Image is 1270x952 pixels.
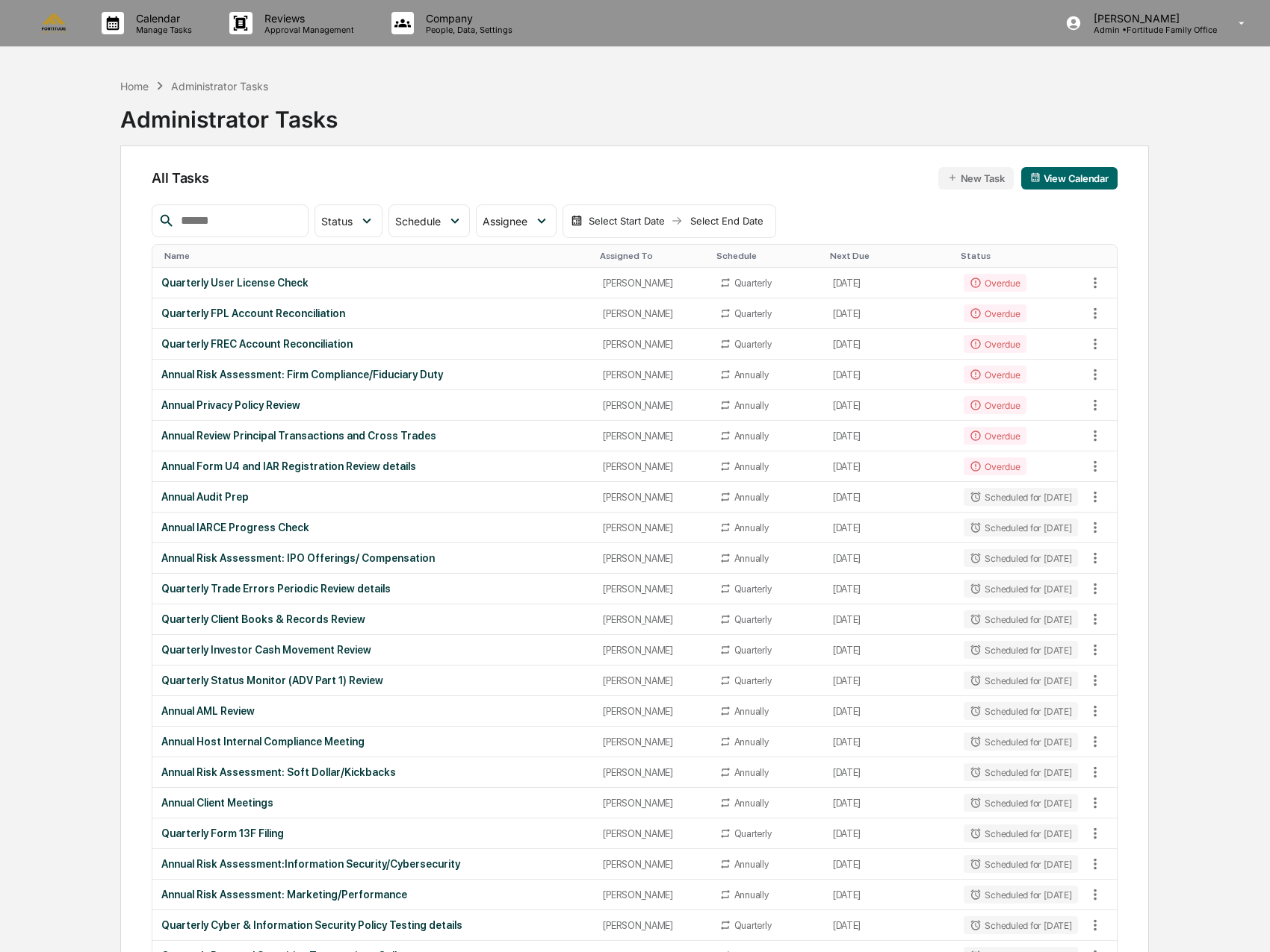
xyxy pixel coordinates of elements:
[734,706,769,717] div: Annually
[734,553,769,564] div: Annually
[124,12,199,25] p: Calendar
[734,492,769,503] div: Annually
[964,916,1077,934] div: Scheduled for [DATE]
[1030,172,1041,183] img: calendar
[734,278,772,289] div: Quarterly
[161,307,585,319] div: Quarterly FPL Account Reconciliation
[161,369,585,381] div: Annual Risk Assessment: Firm Compliance/Fiduciary Duty
[161,766,585,778] div: Annual Risk Assessment: Soft Dollar/Kickbacks
[603,736,701,748] div: [PERSON_NAME]
[161,522,585,533] div: Annual IARCE Progress Check
[824,757,955,788] td: [DATE]
[961,251,1080,261] div: Toggle SortBy
[161,399,585,411] div: Annual Privacy Policy Review
[120,94,338,133] div: Administrator Tasks
[734,614,772,625] div: Quarterly
[414,25,520,35] p: People, Data, Settings
[603,339,701,350] div: [PERSON_NAME]
[161,613,585,625] div: Quarterly Client Books & Records Review
[824,451,955,482] td: [DATE]
[824,849,955,880] td: [DATE]
[161,736,585,748] div: Annual Host Internal Compliance Meeting
[964,488,1077,506] div: Scheduled for [DATE]
[1222,903,1263,943] iframe: Open customer support
[603,369,701,381] div: [PERSON_NAME]
[603,828,701,839] div: [PERSON_NAME]
[824,268,955,298] td: [DATE]
[161,552,585,564] div: Annual Risk Assessment: IPO Offerings/ Compensation
[824,543,955,574] td: [DATE]
[603,492,701,503] div: [PERSON_NAME]
[824,360,955,390] td: [DATE]
[824,696,955,727] td: [DATE]
[964,519,1077,536] div: Scheduled for [DATE]
[603,706,701,717] div: [PERSON_NAME]
[161,827,585,839] div: Quarterly Form 13F Filing
[161,705,585,717] div: Annual AML Review
[824,666,955,696] td: [DATE]
[164,251,588,261] div: Toggle SortBy
[964,396,1026,414] div: Overdue
[1021,167,1118,190] button: View Calendar
[824,421,955,451] td: [DATE]
[824,788,955,818] td: [DATE]
[964,580,1077,598] div: Scheduled for [DATE]
[734,522,769,533] div: Annually
[1082,25,1217,35] p: Admin • Fortitude Family Office
[964,733,1077,751] div: Scheduled for [DATE]
[603,553,701,564] div: [PERSON_NAME]
[321,215,353,228] span: Status
[824,880,955,910] td: [DATE]
[734,430,769,442] div: Annually
[253,12,362,25] p: Reviews
[734,400,769,411] div: Annually
[161,583,585,595] div: Quarterly Trade Errors Periodic Review details
[161,858,585,870] div: Annual Risk Assessment:Information Security/Cybersecurity
[824,513,955,543] td: [DATE]
[824,635,955,666] td: [DATE]
[964,304,1026,322] div: Overdue
[734,859,769,870] div: Annually
[964,794,1077,812] div: Scheduled for [DATE]
[824,390,955,421] td: [DATE]
[830,251,950,261] div: Toggle SortBy
[120,80,149,93] div: Home
[36,13,72,32] img: logo
[161,491,585,503] div: Annual Audit Prep
[734,736,769,748] div: Annually
[161,644,585,656] div: Quarterly Investor Cash Movement Review
[571,215,583,227] img: calendar
[161,889,585,901] div: Annual Risk Assessment: Marketing/Performance
[603,645,701,656] div: [PERSON_NAME]
[603,308,701,319] div: [PERSON_NAME]
[161,460,585,472] div: Annual Form U4 and IAR Registration Review details
[734,339,772,350] div: Quarterly
[395,215,441,228] span: Schedule
[734,675,772,686] div: Quarterly
[1082,12,1217,25] p: [PERSON_NAME]
[964,335,1026,353] div: Overdue
[734,461,769,472] div: Annually
[603,583,701,595] div: [PERSON_NAME]
[964,855,1077,873] div: Scheduled for [DATE]
[603,400,701,411] div: [PERSON_NAME]
[603,278,701,289] div: [PERSON_NAME]
[161,338,585,350] div: Quarterly FREC Account Reconciliation
[161,797,585,809] div: Annual Client Meetings
[161,277,585,289] div: Quarterly User License Check
[586,215,668,227] div: Select Start Date
[603,859,701,870] div: [PERSON_NAME]
[152,170,208,186] span: All Tasks
[964,671,1077,689] div: Scheduled for [DATE]
[124,25,199,35] p: Manage Tasks
[483,215,527,228] span: Assignee
[603,798,701,809] div: [PERSON_NAME]
[734,767,769,778] div: Annually
[964,274,1026,292] div: Overdue
[824,727,955,757] td: [DATE]
[734,920,772,931] div: Quarterly
[964,824,1077,842] div: Scheduled for [DATE]
[824,298,955,329] td: [DATE]
[734,308,772,319] div: Quarterly
[603,889,701,901] div: [PERSON_NAME]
